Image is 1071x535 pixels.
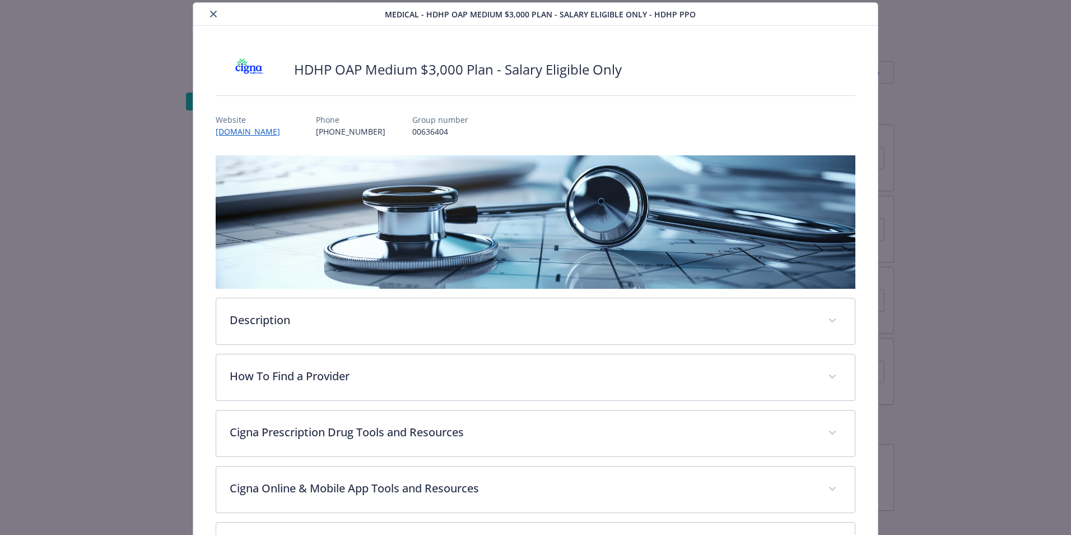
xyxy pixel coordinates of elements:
p: Description [230,312,814,329]
p: Cigna Prescription Drug Tools and Resources [230,424,814,441]
div: Cigna Prescription Drug Tools and Resources [216,411,855,456]
h2: HDHP OAP Medium $3,000 Plan - Salary Eligible Only [294,60,622,79]
p: Group number [412,114,468,126]
span: Medical - HDHP OAP Medium $3,000 Plan - Salary Eligible Only - HDHP PPO [385,8,696,20]
p: Cigna Online & Mobile App Tools and Resources [230,480,814,497]
p: How To Find a Provider [230,368,814,385]
div: How To Find a Provider [216,354,855,400]
p: [PHONE_NUMBER] [316,126,385,137]
div: Description [216,298,855,344]
img: banner [216,155,855,289]
button: close [207,7,220,21]
p: 00636404 [412,126,468,137]
p: Website [216,114,289,126]
img: CIGNA [216,53,283,86]
a: [DOMAIN_NAME] [216,126,289,137]
p: Phone [316,114,385,126]
div: Cigna Online & Mobile App Tools and Resources [216,467,855,513]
